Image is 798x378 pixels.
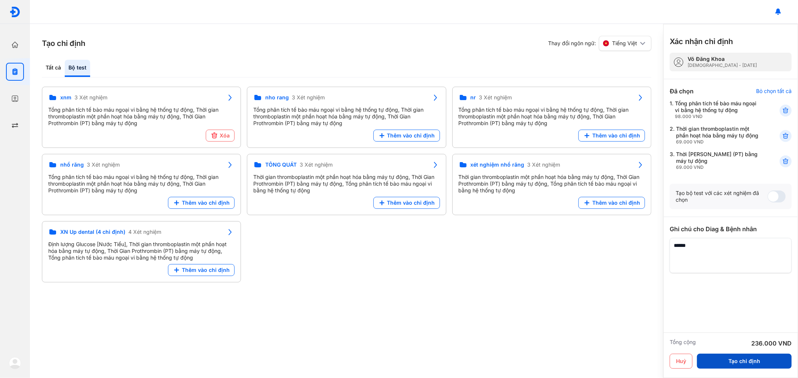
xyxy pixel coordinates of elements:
span: Thêm vào chỉ định [182,267,230,273]
div: Tổng phân tích tế bào máu ngoại vi bằng hệ thống tự động, Thời gian thromboplastin một phần hoạt ... [48,106,235,127]
span: nho rang [265,94,289,101]
span: Tiếng Việt [612,40,637,47]
div: 98.000 VND [675,114,761,120]
div: 3. [670,151,761,170]
div: Tổng phân tích tế bào máu ngoại vi bằng hệ thống tự động, Thời gian thromboplastin một phần hoạt ... [48,174,235,194]
span: 4 Xét nghiệm [128,229,161,235]
span: 3 Xét nghiệm [479,94,512,101]
div: 2. [670,126,761,145]
span: xét nghiệm nhổ răng [471,161,525,168]
span: 3 Xét nghiệm [300,161,333,168]
div: Thời gian thromboplastin một phần hoạt hóa bằng máy tự động [676,126,761,145]
div: Tổng phân tích tế bào máu ngoại vi bằng hệ thống tự động, Thời gian thromboplastin một phần hoạt ... [459,106,645,127]
img: logo [9,357,21,369]
button: Thêm vào chỉ định [373,130,440,142]
span: Thêm vào chỉ định [387,132,435,139]
div: Võ Đăng Khoa [688,56,757,62]
div: Định lượng Glucose [Nước Tiểu], Thời gian thromboplastin một phần hoạt hóa bằng máy tự động, Thời... [48,241,235,261]
div: Tổng phân tích tế bào máu ngoại vi bằng hệ thống tự động, Thời gian thromboplastin một phần hoạt ... [253,106,440,127]
span: 3 Xét nghiệm [74,94,107,101]
span: nr [471,94,476,101]
div: 69.000 VND [676,139,761,145]
span: Thêm vào chỉ định [387,199,435,206]
button: Tạo chỉ định [697,354,792,369]
div: 236.000 VND [751,339,792,348]
div: 69.000 VND [676,164,761,170]
button: Thêm vào chỉ định [373,197,440,209]
button: Thêm vào chỉ định [168,264,235,276]
div: Ghi chú cho Diag & Bệnh nhân [670,224,792,233]
span: xnm [60,94,71,101]
button: Xóa [206,130,235,142]
span: Xóa [220,132,230,139]
span: XN Up dental (4 chỉ định) [60,229,125,235]
span: Thêm vào chỉ định [592,199,640,206]
span: 3 Xét nghiệm [87,161,120,168]
span: Thêm vào chỉ định [592,132,640,139]
img: logo [9,6,21,18]
div: Thời gian thromboplastin một phần hoạt hóa bằng máy tự động, Thời Gian Prothrombin (PT) bằng máy ... [459,174,645,194]
div: Thời gian thromboplastin một phần hoạt hóa bằng máy tự động, Thời Gian Prothrombin (PT) bằng máy ... [253,174,440,194]
h3: Tạo chỉ định [42,38,85,49]
span: 3 Xét nghiệm [292,94,325,101]
div: Đã chọn [670,87,694,96]
h3: Xác nhận chỉ định [670,36,733,47]
button: Thêm vào chỉ định [168,197,235,209]
button: Huỷ [670,354,692,369]
div: Tất cả [42,60,65,77]
button: Thêm vào chỉ định [578,130,645,142]
div: Bộ test [65,60,90,77]
span: nhổ răng [60,161,84,168]
div: [DEMOGRAPHIC_DATA] - [DATE] [688,62,757,68]
div: Thay đổi ngôn ngữ: [548,36,651,51]
div: Tạo bộ test với các xét nghiệm đã chọn [676,190,768,203]
button: Thêm vào chỉ định [578,197,645,209]
div: 1. [670,100,761,120]
div: Tổng cộng [670,339,696,348]
span: 3 Xét nghiệm [528,161,560,168]
span: Thêm vào chỉ định [182,199,230,206]
div: Thời [PERSON_NAME] (PT) bằng máy tự động [676,151,761,170]
div: Bỏ chọn tất cả [756,88,792,94]
span: TỔNG QUÁT [265,161,297,168]
div: Tổng phân tích tế bào máu ngoại vi bằng hệ thống tự động [675,100,761,120]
